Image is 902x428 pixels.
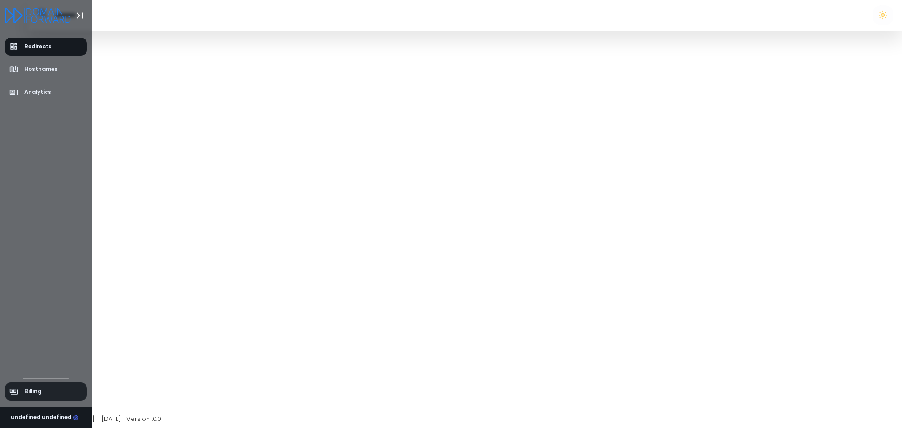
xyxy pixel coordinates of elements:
[5,382,87,401] a: Billing
[24,88,51,96] span: Analytics
[5,8,71,21] a: Logo
[5,83,87,101] a: Analytics
[24,388,41,396] span: Billing
[37,414,161,423] span: Copyright © [DATE] - [DATE] | Version 1.0.0
[71,7,89,24] button: Toggle Aside
[11,413,78,422] div: undefined undefined
[24,65,58,73] span: Hostnames
[5,60,87,78] a: Hostnames
[24,43,52,51] span: Redirects
[5,38,87,56] a: Redirects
